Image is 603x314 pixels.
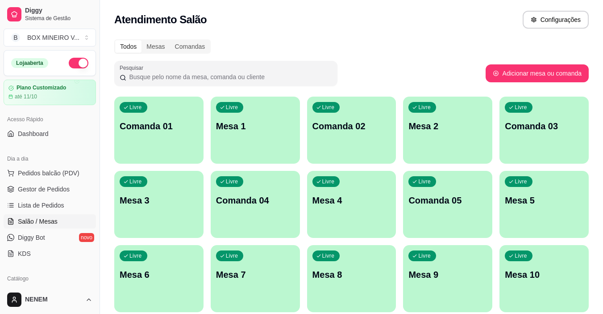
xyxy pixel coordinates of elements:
button: LivreComanda 03 [499,97,589,164]
a: Dashboard [4,127,96,141]
label: Pesquisar [120,64,146,72]
p: Comanda 05 [408,194,487,207]
span: Gestor de Pedidos [18,185,70,194]
a: Plano Customizadoaté 11/10 [4,80,96,105]
p: Comanda 04 [216,194,295,207]
button: Alterar Status [69,58,88,68]
p: Livre [226,178,238,185]
button: Pedidos balcão (PDV) [4,166,96,180]
p: Mesa 7 [216,268,295,281]
p: Comanda 02 [312,120,391,132]
a: KDS [4,246,96,261]
input: Pesquisar [126,72,332,81]
a: Salão / Mesas [4,214,96,229]
span: Sistema de Gestão [25,15,92,22]
a: Lista de Pedidos [4,198,96,212]
p: Mesa 8 [312,268,391,281]
p: Livre [226,104,238,111]
span: Dashboard [18,129,49,138]
p: Livre [322,178,335,185]
p: Mesa 9 [408,268,487,281]
p: Mesa 1 [216,120,295,132]
button: LivreMesa 2 [403,97,492,164]
p: Livre [515,252,527,259]
p: Livre [226,252,238,259]
div: Acesso Rápido [4,112,96,127]
p: Livre [129,252,142,259]
div: Todos [115,40,141,53]
div: Catálogo [4,272,96,286]
span: KDS [18,249,31,258]
p: Livre [418,104,431,111]
p: Livre [129,104,142,111]
p: Mesa 3 [120,194,198,207]
p: Mesa 4 [312,194,391,207]
button: LivreMesa 1 [211,97,300,164]
button: LivreMesa 5 [499,171,589,238]
button: Adicionar mesa ou comanda [486,64,589,82]
span: NENEM [25,296,82,304]
article: até 11/10 [15,93,37,100]
p: Livre [515,178,527,185]
article: Plano Customizado [17,85,66,91]
div: BOX MINEIRO V ... [27,33,79,42]
button: LivreComanda 04 [211,171,300,238]
p: Comanda 03 [505,120,583,132]
button: LivreMesa 6 [114,245,204,312]
p: Mesa 5 [505,194,583,207]
button: LivreComanda 02 [307,97,396,164]
button: LivreMesa 8 [307,245,396,312]
button: LivreComanda 01 [114,97,204,164]
p: Mesa 2 [408,120,487,132]
span: Pedidos balcão (PDV) [18,169,79,178]
a: Gestor de Pedidos [4,182,96,196]
span: Salão / Mesas [18,217,58,226]
button: LivreMesa 9 [403,245,492,312]
p: Livre [418,178,431,185]
p: Livre [322,104,335,111]
p: Comanda 01 [120,120,198,132]
button: LivreMesa 4 [307,171,396,238]
span: B [11,33,20,42]
p: Livre [418,252,431,259]
a: Diggy Botnovo [4,230,96,245]
p: Livre [515,104,527,111]
button: LivreMesa 3 [114,171,204,238]
a: DiggySistema de Gestão [4,4,96,25]
span: Diggy Bot [18,233,45,242]
button: LivreMesa 10 [499,245,589,312]
div: Loja aberta [11,58,48,68]
p: Livre [129,178,142,185]
button: Configurações [523,11,589,29]
p: Livre [322,252,335,259]
div: Dia a dia [4,152,96,166]
div: Comandas [170,40,210,53]
div: Mesas [141,40,170,53]
button: NENEM [4,289,96,310]
button: Select a team [4,29,96,47]
span: Diggy [25,7,92,15]
button: LivreComanda 05 [403,171,492,238]
button: LivreMesa 7 [211,245,300,312]
span: Lista de Pedidos [18,201,64,210]
p: Mesa 6 [120,268,198,281]
p: Mesa 10 [505,268,583,281]
h2: Atendimento Salão [114,13,207,27]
